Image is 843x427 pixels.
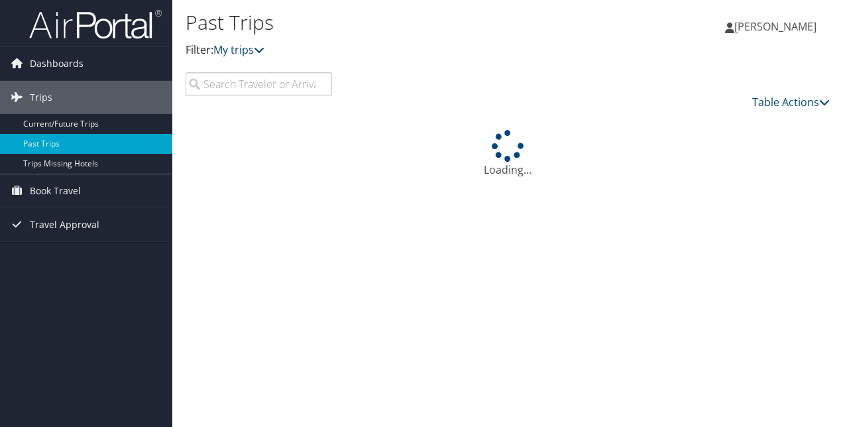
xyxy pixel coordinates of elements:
span: [PERSON_NAME] [734,19,816,34]
span: Travel Approval [30,208,99,241]
a: Table Actions [752,95,830,109]
h1: Past Trips [186,9,615,36]
p: Filter: [186,42,615,59]
span: Dashboards [30,47,84,80]
div: Loading... [186,130,830,178]
span: Book Travel [30,174,81,208]
a: [PERSON_NAME] [725,7,830,46]
input: Search Traveler or Arrival City [186,72,332,96]
a: My trips [213,42,264,57]
span: Trips [30,81,52,114]
img: airportal-logo.png [29,9,162,40]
